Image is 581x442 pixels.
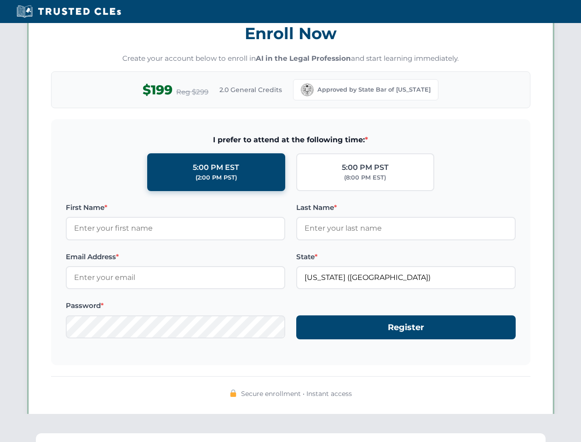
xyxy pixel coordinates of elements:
[296,217,516,240] input: Enter your last name
[296,202,516,213] label: Last Name
[66,202,285,213] label: First Name
[66,266,285,289] input: Enter your email
[342,162,389,174] div: 5:00 PM PST
[230,390,237,397] img: 🔒
[51,53,530,64] p: Create your account below to enroll in and start learning immediately.
[241,389,352,399] span: Secure enrollment • Instant access
[193,162,239,174] div: 5:00 PM EST
[301,83,314,96] img: California Bar
[296,251,516,262] label: State
[256,54,351,63] strong: AI in the Legal Profession
[317,85,431,94] span: Approved by State Bar of [US_STATE]
[14,5,124,18] img: Trusted CLEs
[66,300,285,311] label: Password
[296,315,516,340] button: Register
[51,19,530,48] h3: Enroll Now
[219,85,282,95] span: 2.0 General Credits
[176,87,208,98] span: Reg $299
[66,251,285,262] label: Email Address
[143,80,173,100] span: $199
[296,266,516,289] input: California (CA)
[196,173,237,182] div: (2:00 PM PST)
[344,173,386,182] div: (8:00 PM EST)
[66,217,285,240] input: Enter your first name
[66,134,516,146] span: I prefer to attend at the following time:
